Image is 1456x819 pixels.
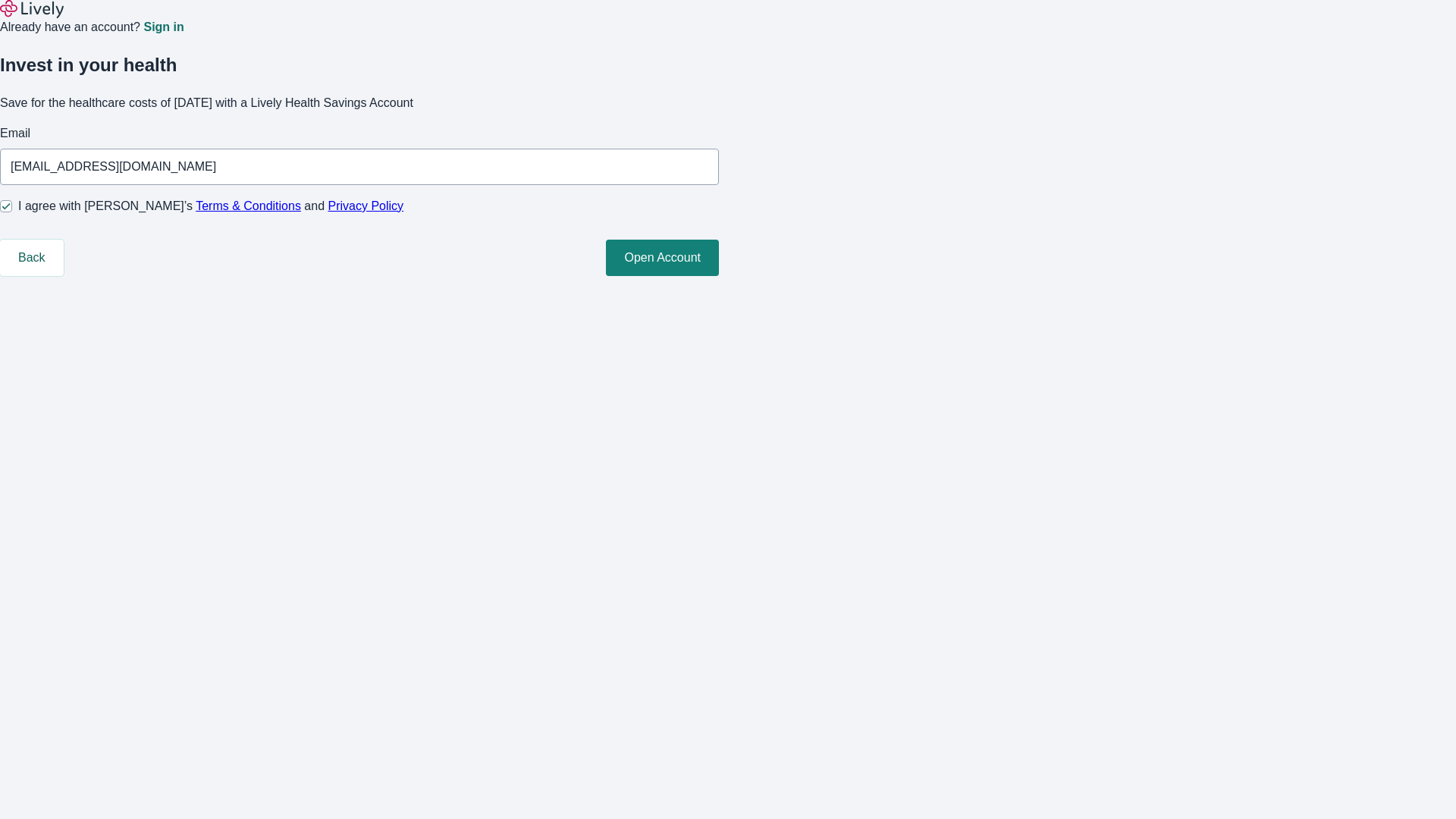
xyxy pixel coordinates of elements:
span: I agree with [PERSON_NAME]’s and [18,197,403,215]
a: Privacy Policy [328,199,404,212]
a: Sign in [143,21,184,33]
button: Open Account [606,240,719,276]
a: Terms & Conditions [196,199,301,212]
